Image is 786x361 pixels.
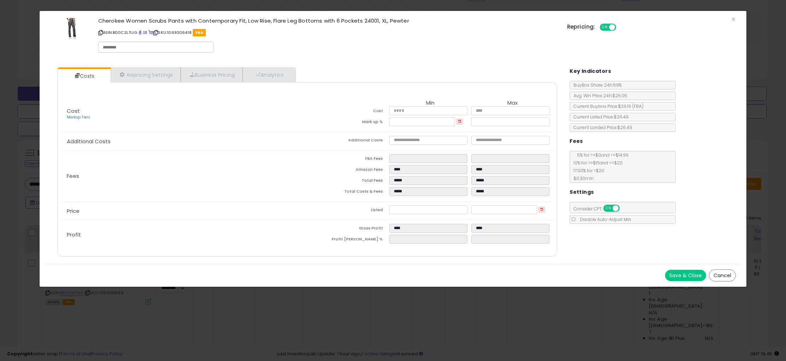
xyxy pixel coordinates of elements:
[307,187,389,198] td: Total Costs & Fees
[567,24,595,30] h5: Repricing:
[570,124,632,130] span: Current Landed Price: $26.49
[570,137,583,146] h5: Fees
[574,152,629,158] span: 5 % for >= $0 and <= $14.99
[570,168,604,174] span: 17.00 % for > $20
[570,93,627,99] span: Avg. Win Price 24h: $26.05
[618,103,644,109] span: $26.19
[307,224,389,235] td: Gross Profit
[61,108,307,120] p: Cost
[665,270,706,281] button: Save & Close
[243,68,295,82] a: Analytics
[61,208,307,214] p: Price
[61,173,307,179] p: Fees
[138,30,142,35] a: BuyBox page
[143,30,147,35] a: All offer listings
[604,205,613,211] span: ON
[111,68,181,82] a: Repricing Settings
[731,14,736,24] span: ×
[307,154,389,165] td: FBA Fees
[181,68,243,82] a: Business Pricing
[632,103,644,109] span: ( FBA )
[307,117,389,128] td: Mark up %
[576,216,631,222] span: Disable Auto-Adjust Min
[61,139,307,144] p: Additional Costs
[307,106,389,117] td: Cost
[98,18,557,23] h3: Cherokee Women Scrubs Pants with Contemporary Fit, Low Rise, Flare Leg Bottoms with 6 Pockets 240...
[570,82,622,88] span: BuyBox Share 24h: 59%
[389,100,471,106] th: Min
[570,67,611,76] h5: Key Indicators
[570,188,594,197] h5: Settings
[709,269,736,281] button: Cancel
[63,18,80,39] img: 31OT2ZA8HIL._SL60_.jpg
[307,136,389,147] td: Additional Costs
[570,206,629,212] span: Consider CPT:
[307,235,389,246] td: Profit [PERSON_NAME] %
[570,160,623,166] span: 10 % for >= $15 and <= $20
[98,27,557,38] p: ASIN: B00C2L7IJG | SKU: 1069306418
[570,114,629,120] span: Current Listed Price: $26.49
[193,29,206,36] span: FBA
[570,103,644,109] span: Current Buybox Price:
[615,24,626,30] span: OFF
[58,69,110,83] a: Costs
[307,165,389,176] td: Amazon Fees
[307,176,389,187] td: Total Fees
[600,24,609,30] span: ON
[570,175,594,181] span: $0.30 min
[67,115,90,120] a: Markup Tiers
[61,232,307,238] p: Profit
[307,205,389,216] td: Listed
[149,30,152,35] a: Your listing only
[619,205,630,211] span: OFF
[471,100,553,106] th: Max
